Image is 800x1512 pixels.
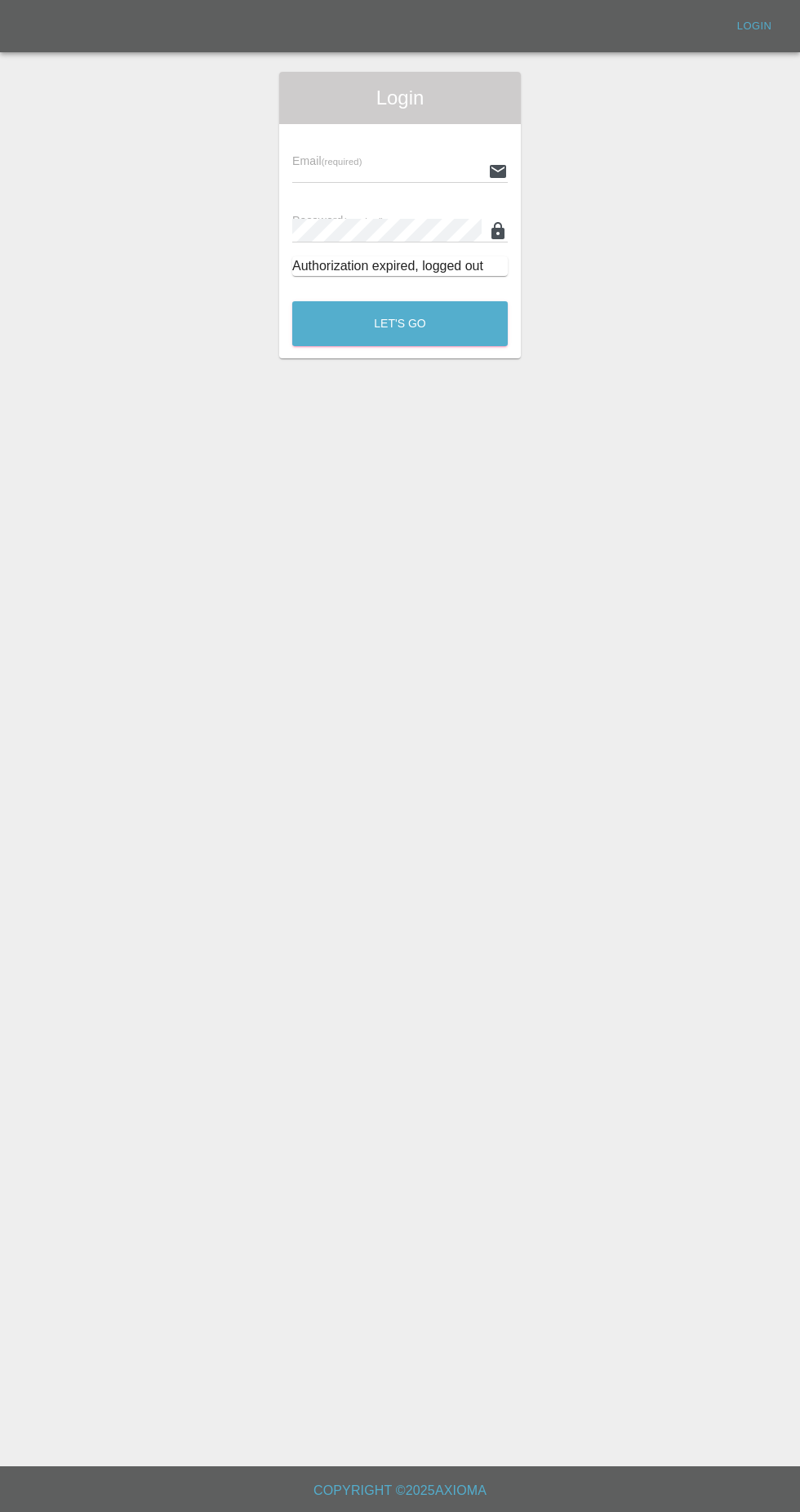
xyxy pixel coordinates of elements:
[13,1479,787,1502] h6: Copyright © 2025 Axioma
[292,256,508,276] div: Authorization expired, logged out
[292,214,384,227] span: Password
[322,157,362,167] small: (required)
[292,85,508,111] span: Login
[292,154,362,167] span: Email
[344,216,384,226] small: (required)
[728,14,780,39] a: Login
[292,301,508,346] button: Let's Go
